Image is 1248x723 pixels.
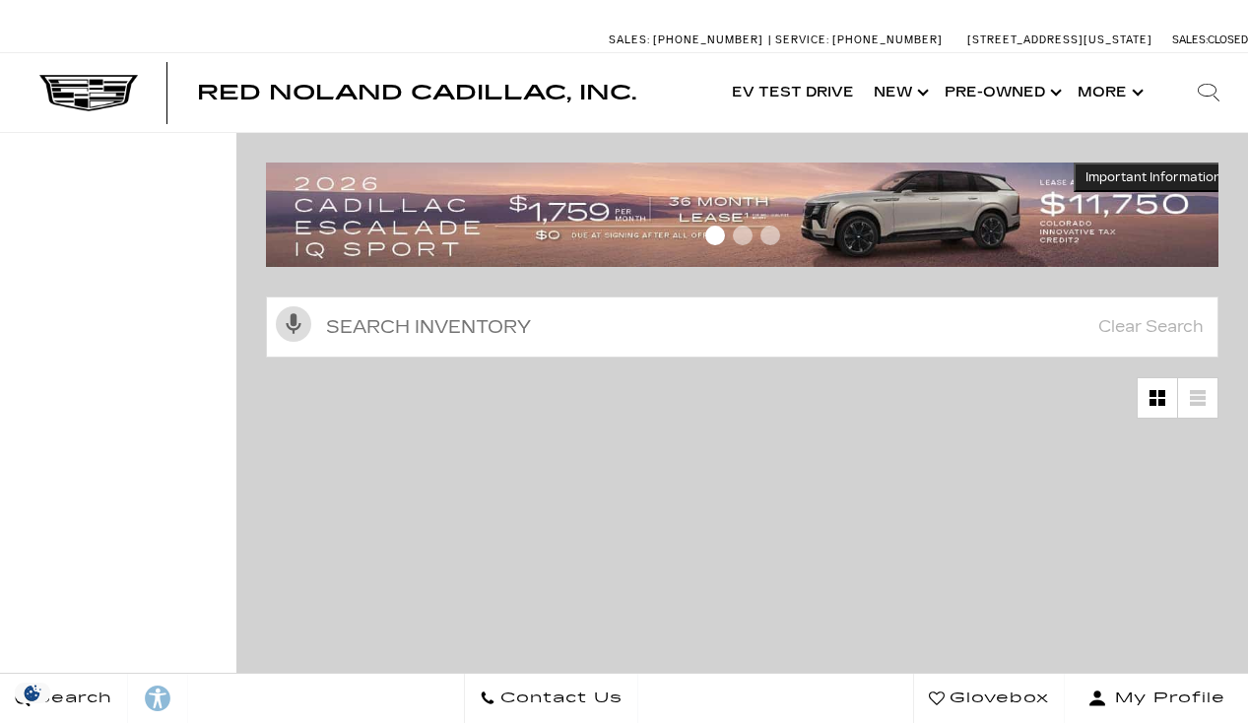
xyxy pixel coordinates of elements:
[1074,163,1233,192] button: Important Information
[945,685,1049,712] span: Glovebox
[1085,169,1221,185] span: Important Information
[1208,33,1248,46] span: Closed
[760,226,780,245] span: Go to slide 3
[609,34,768,45] a: Sales: [PHONE_NUMBER]
[1172,33,1208,46] span: Sales:
[10,683,55,703] img: Opt-Out Icon
[775,33,829,46] span: Service:
[913,674,1065,723] a: Glovebox
[39,75,138,112] img: Cadillac Dark Logo with Cadillac White Text
[266,163,1233,266] img: 2509-September-FOM-Escalade-IQ-Lease9
[1065,674,1248,723] button: Open user profile menu
[495,685,623,712] span: Contact Us
[10,683,55,703] section: Click to Open Cookie Consent Modal
[197,83,636,102] a: Red Noland Cadillac, Inc.
[464,674,638,723] a: Contact Us
[1107,685,1225,712] span: My Profile
[266,296,1218,358] input: Search Inventory
[1068,53,1149,132] button: More
[733,226,753,245] span: Go to slide 2
[935,53,1068,132] a: Pre-Owned
[31,685,112,712] span: Search
[967,33,1152,46] a: [STREET_ADDRESS][US_STATE]
[197,81,636,104] span: Red Noland Cadillac, Inc.
[276,306,311,342] svg: Click to toggle on voice search
[705,226,725,245] span: Go to slide 1
[832,33,943,46] span: [PHONE_NUMBER]
[768,34,948,45] a: Service: [PHONE_NUMBER]
[722,53,864,132] a: EV Test Drive
[653,33,763,46] span: [PHONE_NUMBER]
[864,53,935,132] a: New
[609,33,650,46] span: Sales:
